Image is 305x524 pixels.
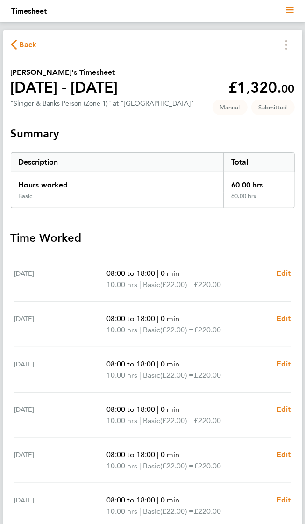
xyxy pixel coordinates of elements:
div: Total [223,153,294,172]
span: 08:00 to 18:00 [106,495,155,504]
span: Basic [143,460,160,472]
span: 10.00 hrs [106,325,137,334]
h3: Time Worked [11,230,295,245]
span: 10.00 hrs [106,280,137,289]
div: [DATE] [14,449,106,472]
span: £220.00 [194,507,221,516]
span: This timesheet was manually created. [213,100,248,115]
a: Edit [277,449,291,460]
span: | [157,314,159,323]
div: 60.00 hrs [223,193,294,208]
span: | [157,269,159,278]
span: | [139,371,141,380]
div: [DATE] [14,313,106,336]
span: (£22.00) = [160,416,194,425]
span: | [139,507,141,516]
span: | [157,495,159,504]
span: 08:00 to 18:00 [106,450,155,459]
a: Edit [277,359,291,370]
app-decimal: £1,320. [229,79,295,96]
span: Basic [143,370,160,381]
div: Basic [19,193,33,200]
h2: [PERSON_NAME]'s Timesheet [11,67,118,78]
div: 60.00 hrs [223,172,294,193]
span: (£22.00) = [160,371,194,380]
div: [DATE] [14,404,106,426]
span: | [157,359,159,368]
span: This timesheet is Submitted. [251,100,295,115]
span: £220.00 [194,325,221,334]
span: 0 min [161,269,179,278]
span: 0 min [161,405,179,414]
span: Edit [277,495,291,504]
span: Basic [143,506,160,517]
span: | [139,461,141,470]
span: 0 min [161,495,179,504]
a: Edit [277,268,291,279]
a: Edit [277,495,291,506]
div: [DATE] [14,495,106,517]
span: Edit [277,269,291,278]
span: £220.00 [194,280,221,289]
a: Edit [277,313,291,324]
button: Timesheets Menu [278,37,295,52]
span: Back [20,39,37,50]
div: Summary [11,152,295,208]
span: Basic [143,324,160,336]
span: (£22.00) = [160,325,194,334]
span: | [157,405,159,414]
span: £220.00 [194,461,221,470]
span: Edit [277,359,291,368]
span: (£22.00) = [160,507,194,516]
div: Description [11,153,224,172]
span: | [139,416,141,425]
span: 10.00 hrs [106,461,137,470]
span: 10.00 hrs [106,416,137,425]
span: | [139,325,141,334]
span: Basic [143,415,160,426]
span: 0 min [161,450,179,459]
span: £220.00 [194,416,221,425]
button: Back [11,39,37,50]
span: 00 [282,82,295,95]
h1: [DATE] - [DATE] [11,78,118,97]
span: Edit [277,450,291,459]
span: (£22.00) = [160,461,194,470]
div: [DATE] [14,359,106,381]
span: Basic [143,279,160,290]
div: Hours worked [11,172,224,193]
span: £220.00 [194,371,221,380]
span: Edit [277,314,291,323]
span: 10.00 hrs [106,371,137,380]
div: [DATE] [14,268,106,290]
span: 10.00 hrs [106,507,137,516]
span: 08:00 to 18:00 [106,269,155,278]
span: | [157,450,159,459]
span: 08:00 to 18:00 [106,405,155,414]
span: 08:00 to 18:00 [106,314,155,323]
span: | [139,280,141,289]
span: 0 min [161,314,179,323]
span: Edit [277,405,291,414]
h3: Summary [11,126,295,141]
a: Edit [277,404,291,415]
div: "Slinger & Banks Person (Zone 1)" at "[GEOGRAPHIC_DATA]" [11,100,194,108]
span: 08:00 to 18:00 [106,359,155,368]
span: 0 min [161,359,179,368]
li: Timesheet [11,6,47,17]
span: (£22.00) = [160,280,194,289]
